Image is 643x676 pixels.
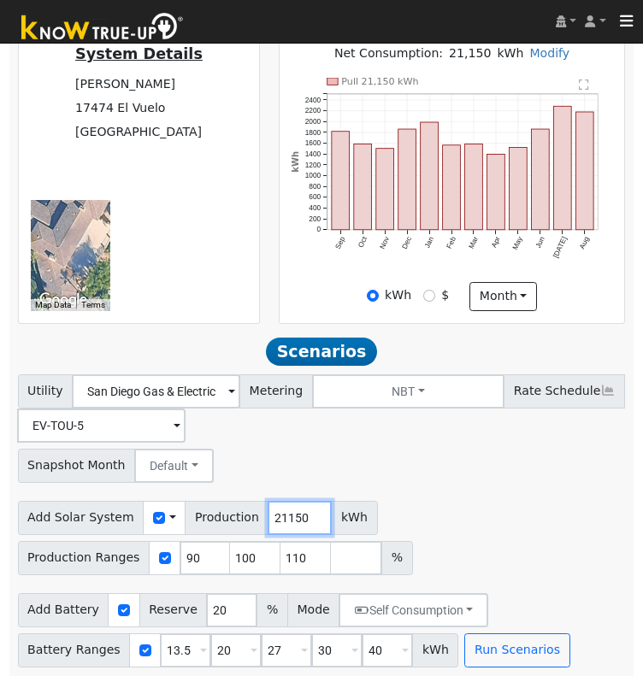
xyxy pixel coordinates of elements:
text: 1800 [304,128,321,137]
span: kWh [331,501,377,535]
text: May [510,235,524,251]
text: Apr [489,235,502,249]
rect: onclick="" [487,155,505,230]
img: Google [35,289,91,311]
td: kWh [494,41,527,66]
input: Select a Utility [72,374,240,409]
text: 2000 [304,117,321,126]
button: Toggle navigation [611,9,643,33]
text: Oct [356,235,369,250]
label: $ [441,286,449,304]
rect: onclick="" [376,149,394,230]
input: Select a Rate Schedule [17,409,186,443]
span: Add Solar System [18,501,145,535]
td: 17474 El Vuelo [73,97,206,121]
text: kWh [291,151,300,173]
text: Pull 21,150 kWh [341,76,419,87]
span: Add Battery [18,593,109,627]
span: % [381,541,412,575]
text: Feb [445,235,457,250]
text: 200 [309,215,321,223]
button: Map Data [35,299,71,311]
span: Reserve [139,593,208,627]
td: [PERSON_NAME] [73,73,206,97]
rect: onclick="" [510,148,528,231]
a: Terms (opens in new tab) [81,300,105,309]
rect: onclick="" [354,144,372,231]
span: Utility [18,374,74,409]
span: % [257,593,287,627]
a: Modify [529,46,569,60]
span: Scenarios [266,338,376,365]
label: kWh [385,286,411,304]
text: Nov [378,235,392,250]
text: Sep [333,235,346,250]
text: 800 [309,182,321,191]
text: [DATE] [552,236,569,260]
text: Aug [578,235,591,250]
text: Dec [400,236,413,251]
span: Battery Ranges [18,633,131,667]
button: Default [134,449,214,483]
td: Net Consumption: [331,41,445,66]
rect: onclick="" [465,144,483,230]
span: Snapshot Month [18,449,136,483]
text: 2200 [304,106,321,115]
text:  [579,79,589,91]
button: Run Scenarios [464,633,569,667]
u: System Details [75,45,203,62]
rect: onclick="" [332,132,350,230]
rect: onclick="" [554,106,572,230]
span: Metering [239,374,313,409]
img: Know True-Up [13,9,192,48]
td: [GEOGRAPHIC_DATA] [73,121,206,144]
text: 0 [316,226,321,234]
rect: onclick="" [532,129,550,230]
span: Production [185,501,268,535]
rect: onclick="" [398,129,416,230]
text: Mar [467,235,480,250]
rect: onclick="" [421,122,439,230]
span: Production Ranges [18,541,150,575]
input: kWh [367,290,379,302]
a: Open this area in Google Maps (opens a new window) [35,289,91,311]
text: 400 [309,203,321,212]
span: kWh [412,633,458,667]
button: month [469,282,537,311]
input: $ [423,290,435,302]
text: Jun [534,235,546,250]
text: 1600 [304,138,321,147]
button: Self Consumption [339,593,488,627]
text: Jan [422,235,435,250]
span: Mode [287,593,339,627]
text: 1400 [304,150,321,158]
text: 1200 [304,161,321,169]
text: 600 [309,193,321,202]
rect: onclick="" [443,145,461,230]
text: 1000 [304,171,321,179]
rect: onclick="" [576,112,594,230]
td: 21,150 [446,41,494,66]
button: NBT [312,374,505,409]
span: Rate Schedule [504,374,625,409]
text: 2400 [304,96,321,104]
